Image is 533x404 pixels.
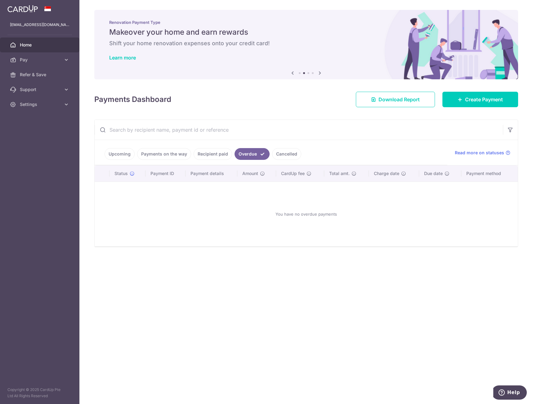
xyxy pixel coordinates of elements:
span: Support [20,86,61,93]
span: Due date [424,170,443,177]
img: CardUp [7,5,38,12]
span: Status [114,170,128,177]
p: [EMAIL_ADDRESS][DOMAIN_NAME] [10,22,69,28]
span: Charge date [374,170,399,177]
span: Total amt. [329,170,350,177]
span: CardUp fee [281,170,305,177]
th: Payment ID [146,165,186,182]
a: Payments on the way [137,148,191,160]
a: Download Report [356,92,435,107]
span: Home [20,42,61,48]
h4: Payments Dashboard [94,94,171,105]
th: Payment details [186,165,237,182]
span: Amount [242,170,258,177]
iframe: Opens a widget where you can find more information [493,385,527,401]
a: Create Payment [442,92,518,107]
img: Renovation banner [94,10,518,79]
a: Overdue [235,148,270,160]
a: Upcoming [105,148,135,160]
h5: Makeover your home and earn rewards [109,27,503,37]
p: Renovation Payment Type [109,20,503,25]
span: Refer & Save [20,72,61,78]
a: Learn more [109,55,136,61]
span: Read more on statuses [455,150,504,156]
th: Payment method [461,165,518,182]
span: Pay [20,57,61,63]
a: Read more on statuses [455,150,510,156]
input: Search by recipient name, payment id or reference [95,120,503,140]
div: You have no overdue payments [102,187,510,241]
span: Create Payment [465,96,503,103]
h6: Shift your home renovation expenses onto your credit card! [109,40,503,47]
a: Recipient paid [194,148,232,160]
a: Cancelled [272,148,301,160]
span: Download Report [378,96,420,103]
span: Settings [20,101,61,108]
